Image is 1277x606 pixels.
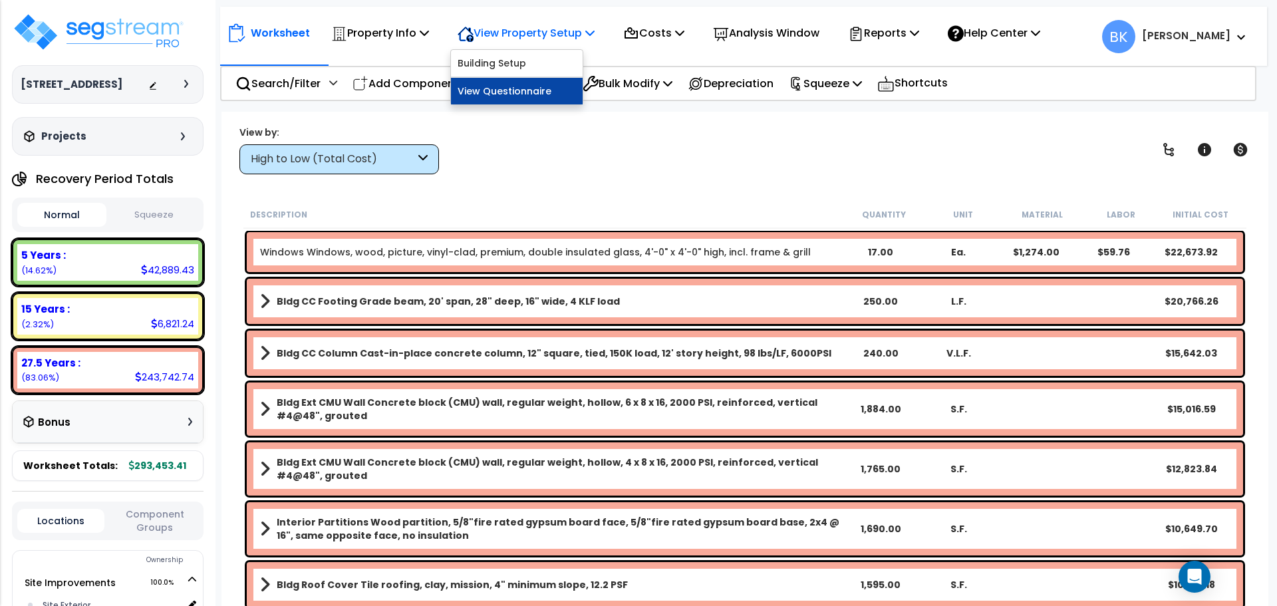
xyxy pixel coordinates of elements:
[1153,522,1230,535] div: $10,649.70
[150,575,186,591] span: 100.0%
[1107,210,1135,220] small: Labor
[21,372,59,383] small: 83.0601150622172%
[17,203,106,227] button: Normal
[870,67,955,100] div: Shortcuts
[39,552,203,568] div: Ownership
[842,522,920,535] div: 1,690.00
[451,50,583,76] a: Building Setup
[151,317,194,331] div: 6,821.24
[848,24,919,42] p: Reports
[239,126,439,139] div: View by:
[141,263,194,277] div: 42,889.43
[23,459,118,472] span: Worksheet Totals:
[688,75,774,92] p: Depreciation
[260,456,842,482] a: Assembly Title
[583,75,672,92] p: Bulk Modify
[277,396,842,422] b: Bldg Ext CMU Wall Concrete block (CMU) wall, regular weight, hollow, 6 x 8 x 16, 2000 PSI, reinfo...
[38,417,71,428] h3: Bonus
[713,24,819,42] p: Analysis Window
[1153,347,1230,360] div: $15,642.03
[789,75,862,92] p: Squeeze
[251,152,415,167] div: High to Low (Total Cost)
[842,402,920,416] div: 1,884.00
[920,462,998,476] div: S.F.
[842,462,920,476] div: 1,765.00
[1102,20,1135,53] span: BK
[251,24,310,42] p: Worksheet
[250,210,307,220] small: Description
[17,509,104,533] button: Locations
[842,245,920,259] div: 17.00
[111,507,198,535] button: Component Groups
[1173,210,1228,220] small: Initial Cost
[842,578,920,591] div: 1,595.00
[1153,578,1230,591] div: $10,100.18
[1022,210,1063,220] small: Material
[21,78,122,91] h3: [STREET_ADDRESS]
[277,456,842,482] b: Bldg Ext CMU Wall Concrete block (CMU) wall, regular weight, hollow, 4 x 8 x 16, 2000 PSI, reinfo...
[260,292,842,311] a: Assembly Title
[458,24,595,42] p: View Property Setup
[877,74,948,93] p: Shortcuts
[41,130,86,143] h3: Projects
[997,245,1075,259] div: $1,274.00
[277,516,842,542] b: Interior Partitions Wood partition, 5/8"fire rated gypsum board face, 5/8"fire rated gypsum board...
[25,576,116,589] a: Site Improvements 100.0%
[277,347,831,360] b: Bldg CC Column Cast-in-place concrete column, 12" square, tied, 150K load, 12' story height, 98 l...
[110,204,199,227] button: Squeeze
[1153,295,1230,308] div: $20,766.26
[920,245,998,259] div: Ea.
[21,319,54,330] small: 2.3244711997042393%
[1153,462,1230,476] div: $12,823.84
[260,396,842,422] a: Assembly Title
[12,12,185,52] img: logo_pro_r.png
[135,370,194,384] div: 243,742.74
[920,295,998,308] div: L.F.
[21,302,70,316] b: 15 Years :
[277,578,628,591] b: Bldg Roof Cover Tile roofing, clay, mission, 4" minimum slope, 12.2 PSF
[920,578,998,591] div: S.F.
[1179,561,1210,593] div: Open Intercom Messenger
[1153,245,1230,259] div: $22,673.92
[920,522,998,535] div: S.F.
[623,24,684,42] p: Costs
[953,210,973,220] small: Unit
[260,575,842,594] a: Assembly Title
[21,248,66,262] b: 5 Years :
[277,295,620,308] b: Bldg CC Footing Grade beam, 20' span, 28" deep, 16" wide, 4 KLF load
[353,75,465,92] p: Add Components
[345,68,472,99] div: Add Components
[451,78,583,104] a: View Questionnaire
[260,245,811,259] a: Individual Item
[680,68,781,99] div: Depreciation
[1075,245,1153,259] div: $59.76
[920,402,998,416] div: S.F.
[862,210,906,220] small: Quantity
[129,459,186,472] b: 293,453.41
[331,24,429,42] p: Property Info
[235,75,321,92] p: Search/Filter
[1142,29,1230,43] b: [PERSON_NAME]
[260,344,842,363] a: Assembly Title
[920,347,998,360] div: V.L.F.
[36,172,174,186] h4: Recovery Period Totals
[842,347,920,360] div: 240.00
[260,516,842,542] a: Assembly Title
[21,265,57,276] small: 14.615413738078558%
[1153,402,1230,416] div: $15,016.59
[21,356,80,370] b: 27.5 Years :
[948,24,1040,42] p: Help Center
[842,295,920,308] div: 250.00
